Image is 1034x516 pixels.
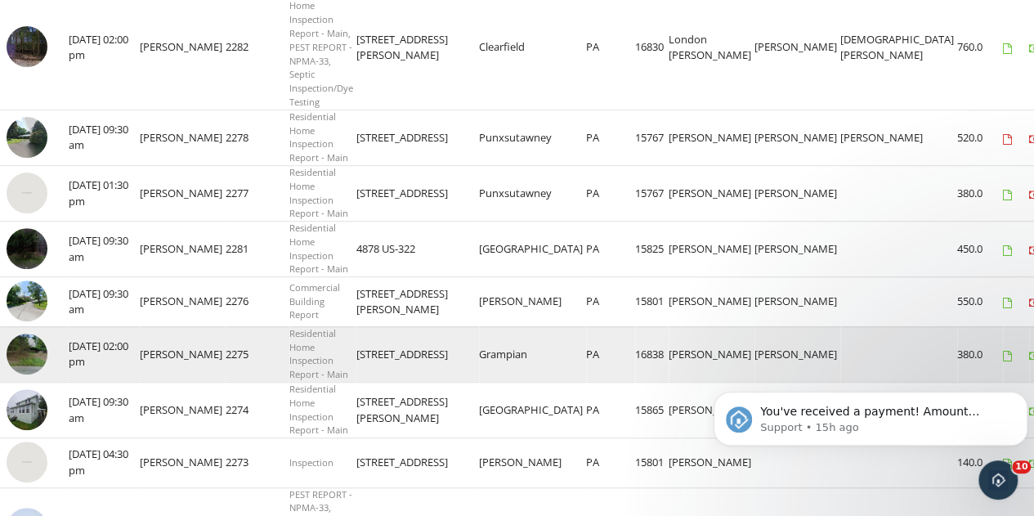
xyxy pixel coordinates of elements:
td: 15801 [635,438,669,488]
td: [PERSON_NAME] [754,326,840,382]
span: You've received a payment! Amount $760.00 Fee $21.20 Net $738.80 Transaction # pi_3SCOmWK7snlDGpR... [53,47,293,240]
span: Inspection [289,456,333,469]
span: Residential Home Inspection Report - Main [289,383,348,436]
td: [DATE] 04:30 pm [69,438,140,488]
td: [PERSON_NAME] [140,326,226,382]
td: PA [586,326,635,382]
td: [STREET_ADDRESS] [356,165,479,221]
td: [DATE] 09:30 am [69,222,140,277]
td: 380.0 [957,165,1003,221]
td: [PERSON_NAME] [479,438,586,488]
img: streetview [7,334,47,375]
img: streetview [7,280,47,321]
td: [DATE] 01:30 pm [69,165,140,221]
td: Punxsutawney [479,110,586,165]
img: streetview [7,228,47,269]
td: 16838 [635,326,669,382]
span: Residential Home Inspection Report - Main [289,222,348,275]
span: Residential Home Inspection Report - Main [289,110,348,164]
td: 380.0 [957,326,1003,382]
iframe: Intercom notifications message [707,357,1034,472]
td: [DATE] 09:30 am [69,382,140,437]
td: [PERSON_NAME] [669,222,754,277]
td: [PERSON_NAME] [669,382,754,437]
span: Commercial Building Report [289,281,340,321]
img: streetview [7,442,47,482]
td: [PERSON_NAME] [479,277,586,327]
td: 2275 [226,326,289,382]
td: 450.0 [957,222,1003,277]
td: Grampian [479,326,586,382]
td: PA [586,277,635,327]
td: [PERSON_NAME] [669,438,754,488]
td: [PERSON_NAME] [669,277,754,327]
td: 15825 [635,222,669,277]
td: [PERSON_NAME] [754,277,840,327]
img: streetview [7,26,47,67]
td: 2274 [226,382,289,437]
td: 4878 US-322 [356,222,479,277]
td: PA [586,165,635,221]
span: 10 [1012,460,1031,473]
td: [STREET_ADDRESS] [356,110,479,165]
td: [PERSON_NAME] [140,110,226,165]
td: [STREET_ADDRESS][PERSON_NAME] [356,382,479,437]
td: [DATE] 09:30 am [69,110,140,165]
span: Residential Home Inspection Report - Main [289,327,348,380]
td: [PERSON_NAME] [140,165,226,221]
td: [PERSON_NAME] [140,438,226,488]
td: [GEOGRAPHIC_DATA] [479,222,586,277]
td: 15767 [635,110,669,165]
td: [PERSON_NAME] [669,326,754,382]
img: streetview [7,117,47,158]
td: 15865 [635,382,669,437]
td: [PERSON_NAME] [140,277,226,327]
img: 9548952%2Freports%2F82543035-739c-4d33-909b-26760aa20709%2Fcover_photos%2F0BYgpJW2Y3N2td0FS3Si%2F... [7,389,47,430]
td: [STREET_ADDRESS] [356,326,479,382]
td: 15801 [635,277,669,327]
span: Residential Home Inspection Report - Main [289,166,348,219]
td: [STREET_ADDRESS][PERSON_NAME] [356,277,479,327]
td: [PERSON_NAME] [669,110,754,165]
p: Message from Support, sent 15h ago [53,63,300,78]
td: 520.0 [957,110,1003,165]
td: [PERSON_NAME] [669,165,754,221]
td: 2273 [226,438,289,488]
td: PA [586,222,635,277]
iframe: Intercom live chat [978,460,1018,500]
td: PA [586,438,635,488]
td: PA [586,382,635,437]
td: Punxsutawney [479,165,586,221]
td: [PERSON_NAME] [754,222,840,277]
td: [GEOGRAPHIC_DATA] [479,382,586,437]
td: 2281 [226,222,289,277]
td: [PERSON_NAME] [140,382,226,437]
td: [PERSON_NAME] [140,222,226,277]
td: [PERSON_NAME] [754,110,840,165]
img: streetview [7,173,47,213]
td: 550.0 [957,277,1003,327]
td: [DATE] 09:30 am [69,277,140,327]
td: [PERSON_NAME] [754,165,840,221]
td: 2278 [226,110,289,165]
td: PA [586,110,635,165]
td: 2277 [226,165,289,221]
td: [DATE] 02:00 pm [69,326,140,382]
td: [PERSON_NAME] [840,110,957,165]
td: [STREET_ADDRESS] [356,438,479,488]
td: 15767 [635,165,669,221]
td: 2276 [226,277,289,327]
